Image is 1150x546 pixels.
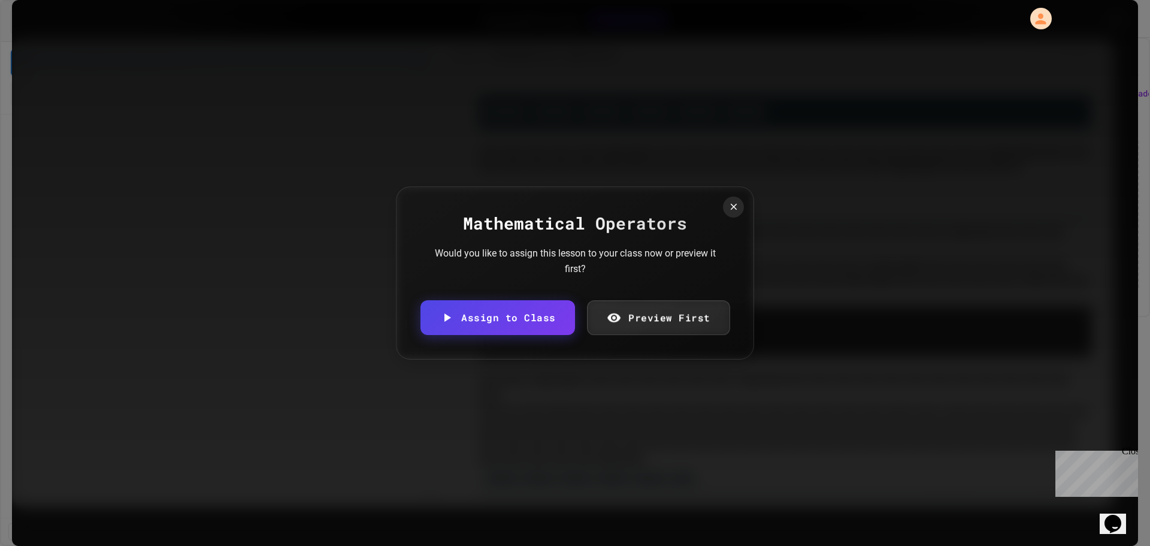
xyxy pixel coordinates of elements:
a: Assign to Class [420,300,575,335]
iframe: chat widget [1100,498,1138,534]
div: Chat with us now!Close [5,5,83,76]
div: My Account [1018,5,1055,32]
div: Mathematical Operators [420,211,730,236]
iframe: chat widget [1051,446,1138,497]
div: Would you like to assign this lesson to your class now or preview it first? [431,246,719,276]
a: Preview First [587,300,730,335]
